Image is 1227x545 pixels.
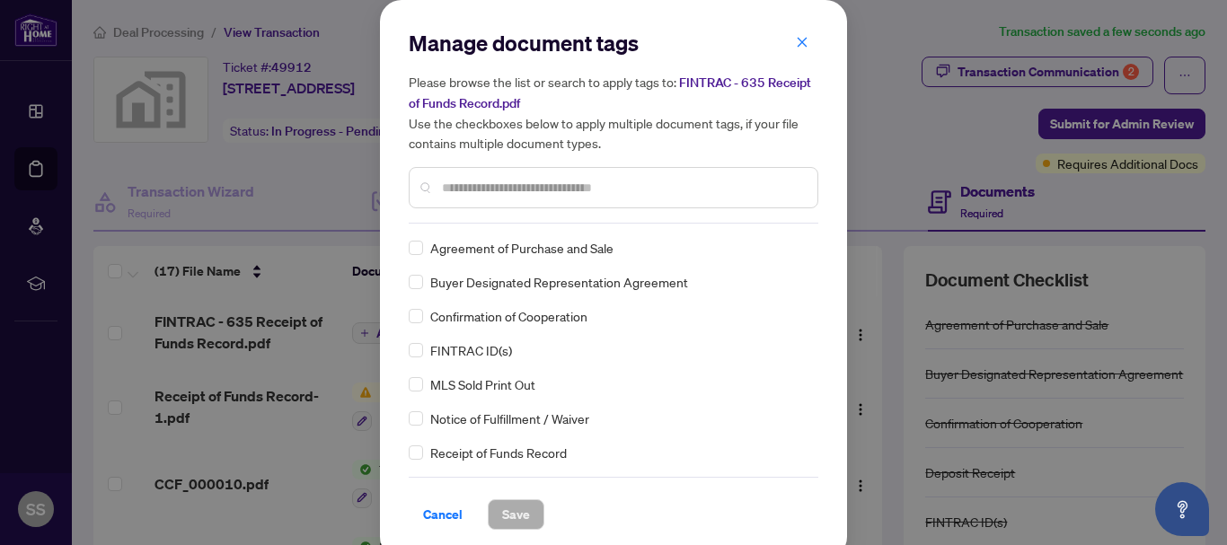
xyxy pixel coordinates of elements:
[430,238,613,258] span: Agreement of Purchase and Sale
[430,340,512,360] span: FINTRAC ID(s)
[488,499,544,530] button: Save
[430,374,535,394] span: MLS Sold Print Out
[430,443,567,462] span: Receipt of Funds Record
[409,72,818,153] h5: Please browse the list or search to apply tags to: Use the checkboxes below to apply multiple doc...
[409,29,818,57] h2: Manage document tags
[409,499,477,530] button: Cancel
[423,500,463,529] span: Cancel
[796,36,808,48] span: close
[430,306,587,326] span: Confirmation of Cooperation
[430,409,589,428] span: Notice of Fulfillment / Waiver
[430,272,688,292] span: Buyer Designated Representation Agreement
[1155,482,1209,536] button: Open asap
